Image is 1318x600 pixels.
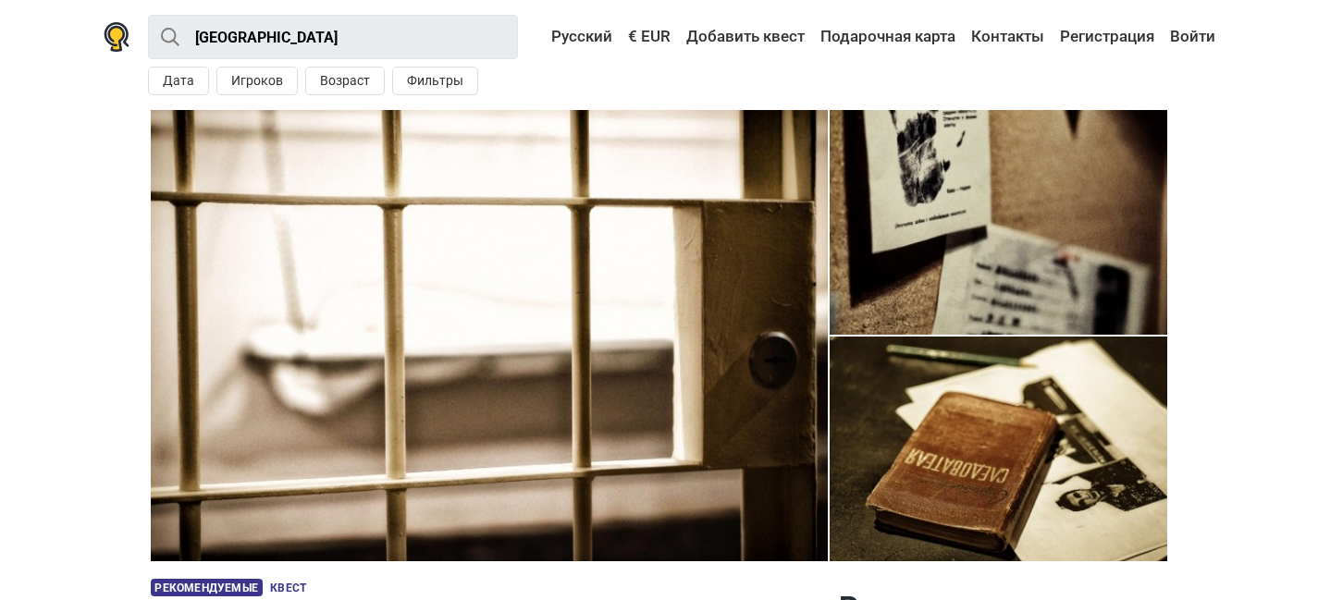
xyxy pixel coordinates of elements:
[830,337,1168,561] img: Побег из тюрьмы photo 5
[830,110,1168,335] img: Побег из тюрьмы photo 4
[305,67,385,95] button: Возраст
[151,110,828,561] a: Побег из тюрьмы photo 10
[148,15,518,59] input: Попробуйте “Лондон”
[151,579,263,596] span: Рекомендуемые
[392,67,478,95] button: Фильтры
[1055,20,1159,54] a: Регистрация
[682,20,809,54] a: Добавить квест
[534,20,617,54] a: Русский
[623,20,675,54] a: € EUR
[538,31,551,43] img: Русский
[270,582,306,594] span: Квест
[148,67,209,95] button: Дата
[830,110,1168,335] a: Побег из тюрьмы photo 3
[967,20,1049,54] a: Контакты
[216,67,298,95] button: Игроков
[1165,20,1215,54] a: Войти
[151,110,828,561] img: Побег из тюрьмы photo 11
[104,22,129,52] img: Nowescape logo
[830,337,1168,561] a: Побег из тюрьмы photo 4
[816,20,960,54] a: Подарочная карта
